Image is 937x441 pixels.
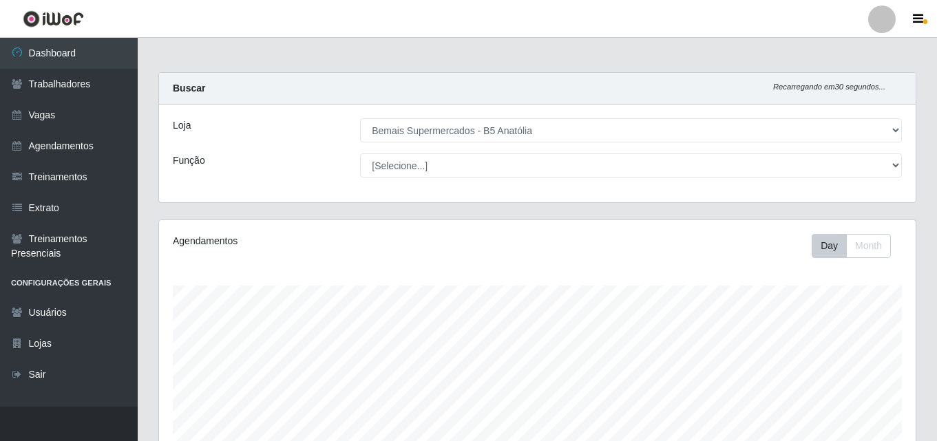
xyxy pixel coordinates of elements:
[173,118,191,133] label: Loja
[23,10,84,28] img: CoreUI Logo
[173,153,205,168] label: Função
[773,83,885,91] i: Recarregando em 30 segundos...
[812,234,891,258] div: First group
[812,234,847,258] button: Day
[173,234,465,248] div: Agendamentos
[173,83,205,94] strong: Buscar
[846,234,891,258] button: Month
[812,234,902,258] div: Toolbar with button groups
